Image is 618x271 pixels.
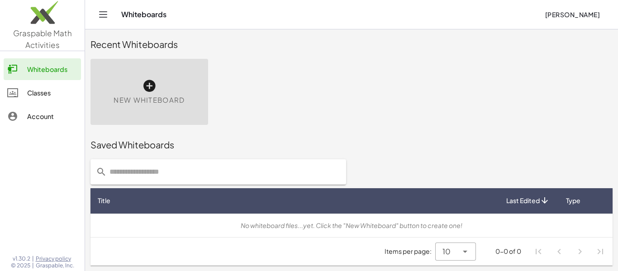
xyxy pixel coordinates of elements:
span: v1.30.2 [13,255,30,262]
div: No whiteboard files...yet. Click the "New Whiteboard" button to create one! [98,221,605,230]
span: | [32,255,34,262]
span: 10 [442,246,451,257]
div: Whiteboards [27,64,77,75]
span: Graspable Math Activities [13,28,72,50]
span: [PERSON_NAME] [545,10,600,19]
div: Account [27,111,77,122]
button: [PERSON_NAME] [537,6,607,23]
span: Graspable, Inc. [36,262,74,269]
span: | [32,262,34,269]
span: Last Edited [506,196,540,205]
div: Saved Whiteboards [90,138,613,151]
div: Classes [27,87,77,98]
a: Privacy policy [36,255,74,262]
div: Recent Whiteboards [90,38,613,51]
span: © 2025 [11,262,30,269]
button: Toggle navigation [96,7,110,22]
i: prepended action [96,166,107,177]
a: Account [4,105,81,127]
div: 0-0 of 0 [495,247,521,256]
span: New Whiteboard [114,95,185,105]
span: Type [566,196,580,205]
span: Title [98,196,110,205]
nav: Pagination Navigation [528,241,611,262]
a: Whiteboards [4,58,81,80]
a: Classes [4,82,81,104]
span: Items per page: [385,247,435,256]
